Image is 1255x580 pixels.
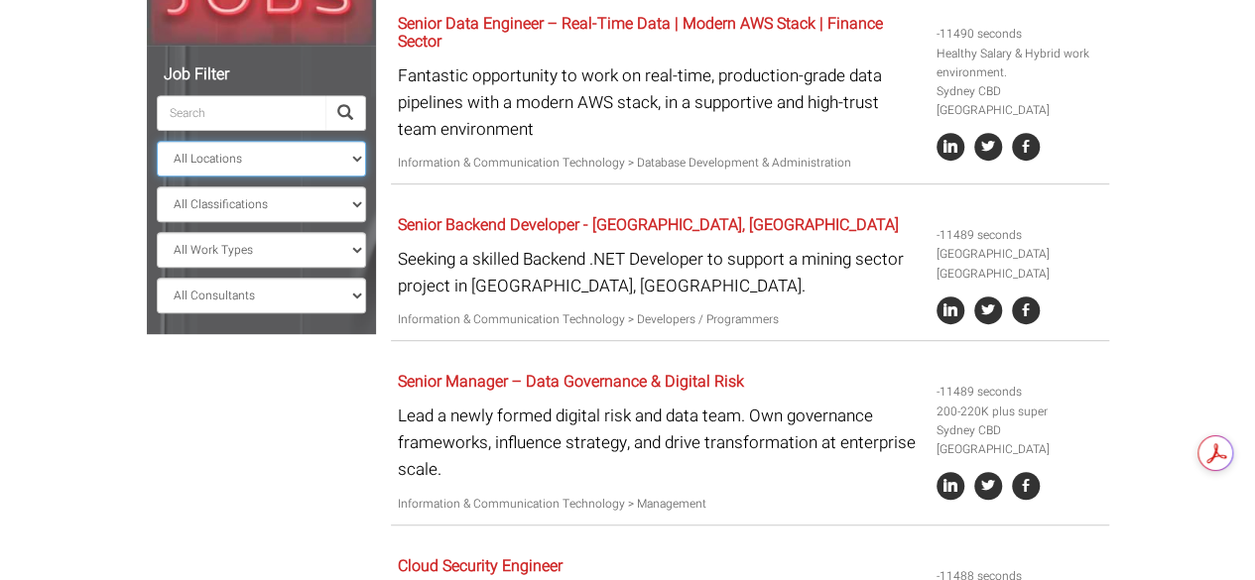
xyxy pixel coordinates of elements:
li: -11489 seconds [937,226,1101,245]
p: Fantastic opportunity to work on real-time, production-grade data pipelines with a modern AWS sta... [398,62,922,144]
p: Lead a newly formed digital risk and data team. Own governance frameworks, influence strategy, an... [398,403,922,484]
li: Sydney CBD [GEOGRAPHIC_DATA] [937,421,1101,459]
a: Senior Backend Developer - [GEOGRAPHIC_DATA], [GEOGRAPHIC_DATA] [398,213,899,237]
li: -11489 seconds [937,383,1101,402]
li: Healthy Salary & Hybrid work environment. [937,45,1101,82]
li: [GEOGRAPHIC_DATA] [GEOGRAPHIC_DATA] [937,245,1101,283]
a: Cloud Security Engineer [398,554,563,578]
li: 200-220K plus super [937,403,1101,421]
a: Senior Data Engineer – Real-Time Data | Modern AWS Stack | Finance Sector [398,12,883,54]
li: -11490 seconds [937,25,1101,44]
p: Information & Communication Technology > Management [398,495,922,514]
p: Seeking a skilled Backend .NET Developer to support a mining sector project in [GEOGRAPHIC_DATA],... [398,246,922,299]
h5: Job Filter [157,66,366,84]
li: Sydney CBD [GEOGRAPHIC_DATA] [937,82,1101,120]
input: Search [157,95,325,131]
a: Senior Manager – Data Governance & Digital Risk [398,370,744,394]
p: Information & Communication Technology > Developers / Programmers [398,310,922,329]
p: Information & Communication Technology > Database Development & Administration [398,154,922,173]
